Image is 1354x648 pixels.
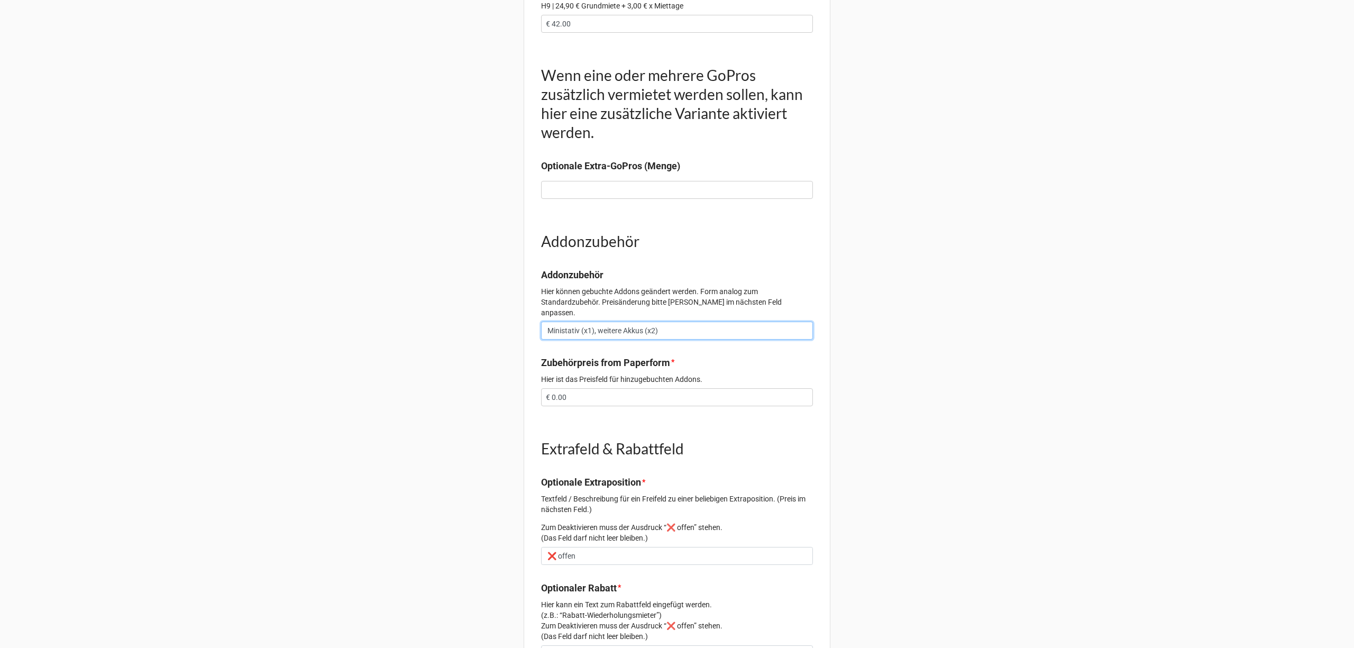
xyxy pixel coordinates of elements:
label: Optionale Extraposition [541,475,641,490]
label: Zubehörpreis from Paperform [541,355,670,370]
p: Textfeld / Beschreibung für ein Freifeld zu einer beliebigen Extraposition. (Preis im nächsten Fe... [541,494,813,515]
p: Hier kann ein Text zum Rabattfeld eingefügt werden. (z.B.: “Rabatt-Wiederholungsmieter”) Zum Deak... [541,599,813,642]
label: Addonzubehör [541,268,603,282]
p: Hier können gebuchte Addons geändert werden. Form analog zum Standardzubehör. Preisänderung bitte... [541,286,813,318]
h1: Wenn eine oder mehrere GoPros zusätzlich vermietet werden sollen, kann hier eine zusätzliche Vari... [541,66,813,142]
label: Optionale Extra-GoPros (Menge) [541,159,680,174]
h1: Extrafeld & Rabattfeld [541,439,813,458]
label: Optionaler Rabatt [541,581,617,596]
p: Zum Deaktivieren muss der Ausdruck “❌ offen” stehen. (Das Feld darf nicht leer bleiben.) [541,522,813,543]
h1: Addonzubehör [541,232,813,251]
p: Hier ist das Preisfeld für hinzugebuchten Addons. [541,374,813,385]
